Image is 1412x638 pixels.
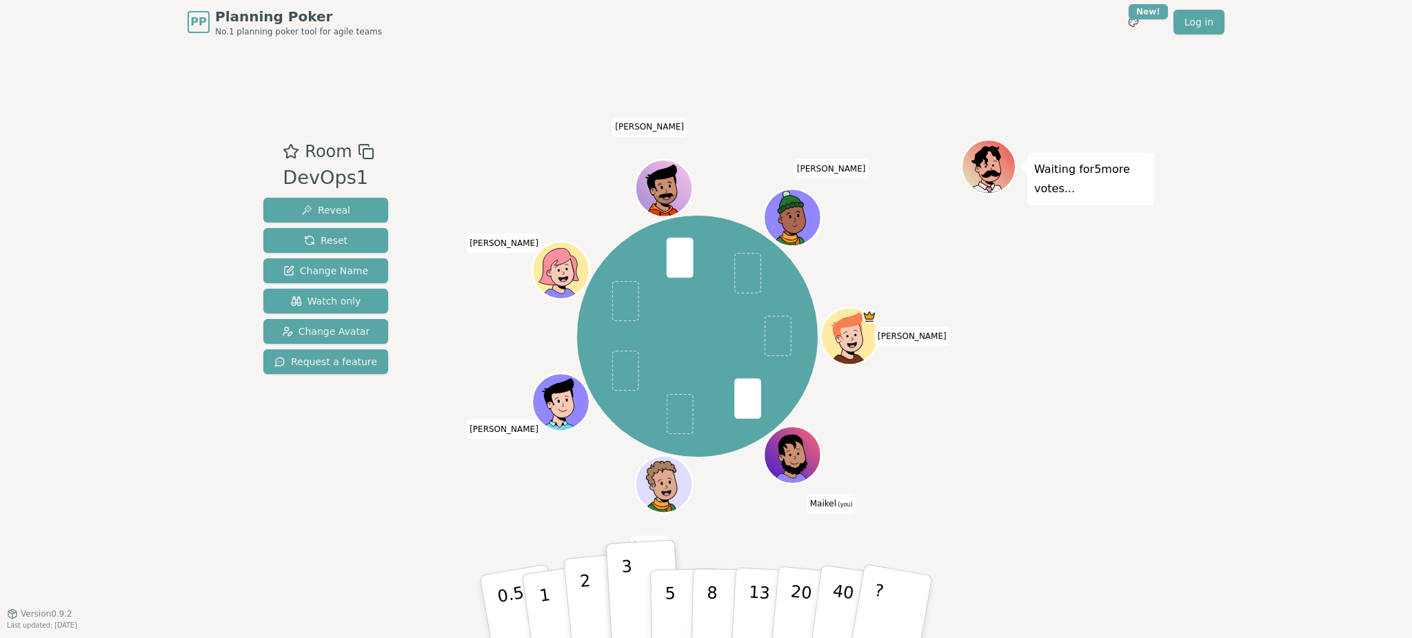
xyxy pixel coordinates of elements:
[263,289,388,313] button: Watch only
[862,309,876,324] span: sudheer is the host
[215,7,382,26] span: Planning Poker
[283,139,299,164] button: Add as favourite
[7,608,72,619] button: Version0.9.2
[612,117,687,136] span: Click to change your name
[807,494,856,513] span: Click to change your name
[190,14,206,30] span: PP
[301,203,350,217] span: Reveal
[630,535,669,555] span: Click to change your name
[215,26,382,37] span: No.1 planning poker tool for agile teams
[274,355,377,369] span: Request a feature
[304,234,347,247] span: Reset
[188,7,382,37] a: PPPlanning PokerNo.1 planning poker tool for agile teams
[305,139,352,164] span: Room
[1129,4,1168,19] div: New!
[765,428,819,482] button: Click to change your avatar
[7,621,77,629] span: Last updated: [DATE]
[794,158,869,178] span: Click to change your name
[263,258,388,283] button: Change Name
[621,557,636,632] p: 3
[291,294,361,308] span: Watch only
[263,228,388,253] button: Reset
[1034,160,1147,198] p: Waiting for 5 more votes...
[1121,10,1146,34] button: New!
[874,327,950,346] span: Click to change your name
[466,420,542,439] span: Click to change your name
[836,502,853,508] span: (you)
[263,198,388,223] button: Reveal
[282,325,370,338] span: Change Avatar
[263,349,388,374] button: Request a feature
[283,164,374,192] div: DevOps1
[1173,10,1224,34] a: Log in
[283,264,368,278] span: Change Name
[21,608,72,619] span: Version 0.9.2
[466,234,542,253] span: Click to change your name
[263,319,388,344] button: Change Avatar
